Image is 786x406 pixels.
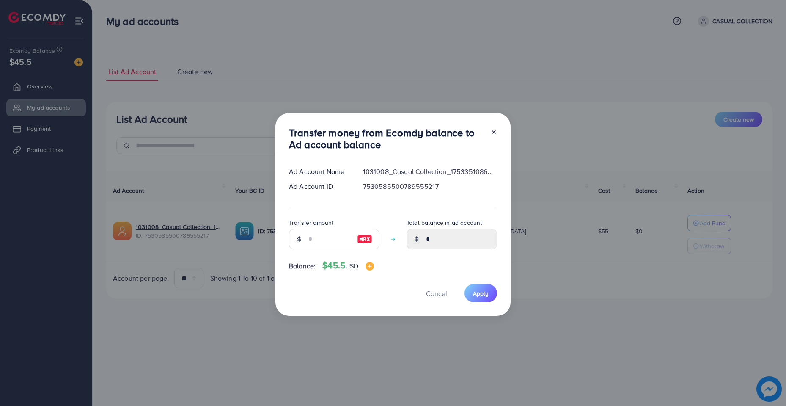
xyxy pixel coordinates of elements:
button: Cancel [415,284,458,302]
button: Apply [464,284,497,302]
h3: Transfer money from Ecomdy balance to Ad account balance [289,127,484,151]
span: Balance: [289,261,316,271]
h4: $45.5 [322,260,374,271]
span: USD [345,261,358,271]
div: Ad Account Name [282,167,356,177]
img: image [366,262,374,271]
div: 1031008_Casual Collection_1753351086645 [356,167,504,177]
span: Cancel [426,289,447,298]
span: Apply [473,289,489,298]
div: 7530585500789555217 [356,182,504,191]
label: Transfer amount [289,218,333,227]
img: image [357,234,372,244]
div: Ad Account ID [282,182,356,191]
label: Total balance in ad account [407,218,482,227]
